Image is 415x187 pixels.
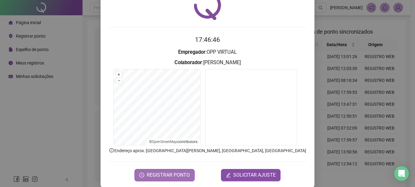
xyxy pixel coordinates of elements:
span: clock-circle [139,173,144,178]
strong: Empregador [178,49,205,55]
span: SOLICITAR AJUSTE [233,171,276,179]
span: info-circle [109,148,114,153]
button: editSOLICITAR AJUSTE [221,169,281,181]
span: edit [226,173,231,178]
span: REGISTRAR PONTO [147,171,190,179]
p: Endereço aprox. : [GEOGRAPHIC_DATA][PERSON_NAME], [GEOGRAPHIC_DATA], [GEOGRAPHIC_DATA] [108,147,307,154]
button: REGISTRAR PONTO [134,169,195,181]
h3: : OPP VIRTUAL [108,48,307,56]
strong: Colaborador [174,60,202,65]
time: 17:46:46 [195,36,220,43]
div: Open Intercom Messenger [394,166,409,181]
li: © contributors. [149,140,198,144]
button: – [116,78,122,84]
a: OpenStreetMap [152,140,177,144]
h3: : [PERSON_NAME] [108,59,307,67]
button: + [116,72,122,78]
